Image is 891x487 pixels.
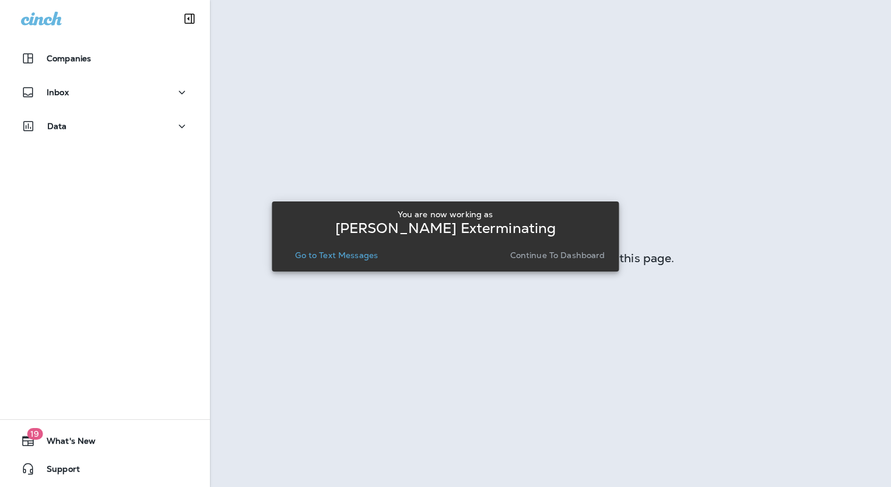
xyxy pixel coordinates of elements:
[290,247,383,263] button: Go to Text Messages
[47,88,69,97] p: Inbox
[35,464,80,478] span: Support
[47,54,91,63] p: Companies
[12,81,198,104] button: Inbox
[335,224,556,233] p: [PERSON_NAME] Exterminating
[47,121,67,131] p: Data
[210,253,891,263] div: You don't have permission to view this page.
[12,47,198,70] button: Companies
[173,7,206,30] button: Collapse Sidebar
[398,210,493,219] p: You are now working as
[295,251,378,260] p: Go to Text Messages
[27,428,43,440] span: 19
[506,247,610,263] button: Continue to Dashboard
[510,251,605,260] p: Continue to Dashboard
[12,114,198,138] button: Data
[35,436,96,450] span: What's New
[12,429,198,453] button: 19What's New
[12,457,198,481] button: Support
